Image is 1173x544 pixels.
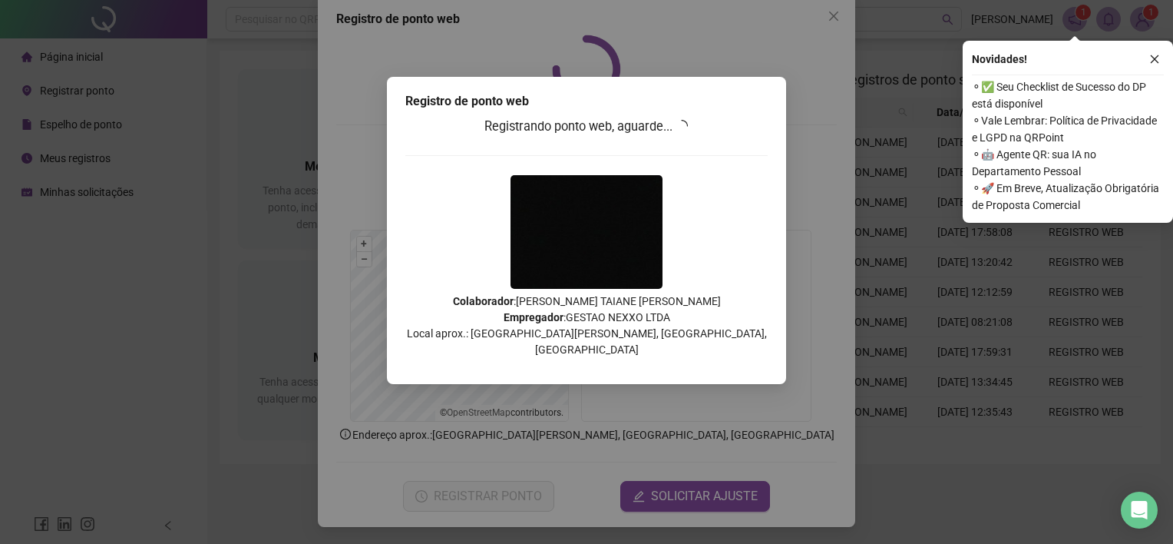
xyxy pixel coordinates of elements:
span: ⚬ ✅ Seu Checklist de Sucesso do DP está disponível [972,78,1164,112]
h3: Registrando ponto web, aguarde... [405,117,768,137]
span: ⚬ Vale Lembrar: Política de Privacidade e LGPD na QRPoint [972,112,1164,146]
div: Registro de ponto web [405,92,768,111]
span: ⚬ 🤖 Agente QR: sua IA no Departamento Pessoal [972,146,1164,180]
img: 9k= [511,175,662,289]
span: ⚬ 🚀 Em Breve, Atualização Obrigatória de Proposta Comercial [972,180,1164,214]
strong: Colaborador [453,295,514,307]
span: close [1149,54,1160,65]
span: loading [676,120,688,132]
p: : [PERSON_NAME] TAIANE [PERSON_NAME] : GESTAO NEXXO LTDA Local aprox.: [GEOGRAPHIC_DATA][PERSON_N... [405,294,768,358]
strong: Empregador [504,311,563,323]
div: Open Intercom Messenger [1121,492,1158,529]
span: Novidades ! [972,51,1027,68]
